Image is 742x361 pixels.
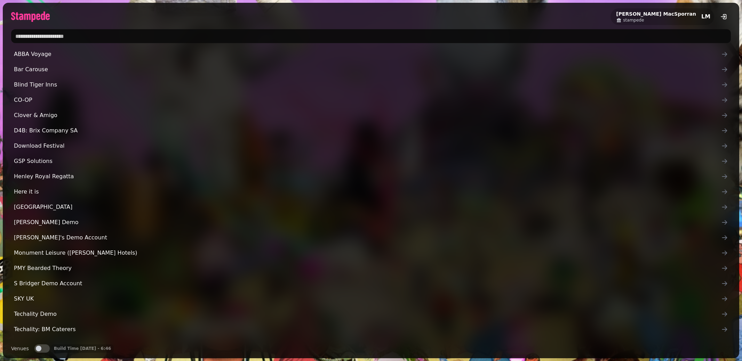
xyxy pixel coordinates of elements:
span: Clover & Amigo [14,111,721,120]
span: SKY UK [14,295,721,303]
span: Techality: BM Caterers [14,325,721,334]
a: Here it is [11,185,731,199]
a: [PERSON_NAME]'s Demo Account [11,231,731,245]
span: stampede [623,17,644,23]
span: GSP Solutions [14,157,721,165]
a: [PERSON_NAME] Demo [11,215,731,229]
a: stampede [616,17,696,23]
span: Bar Carouse [14,65,721,74]
a: PMY Bearded Theory [11,261,731,275]
h2: [PERSON_NAME] MacSporran [616,10,696,17]
label: Venues [11,344,29,353]
span: [PERSON_NAME] Demo [14,218,721,227]
span: Henley Royal Regatta [14,172,721,181]
span: Blind Tiger Inns [14,81,721,89]
button: logout [717,10,731,24]
span: ABBA Voyage [14,50,721,58]
span: [GEOGRAPHIC_DATA] [14,203,721,211]
a: [GEOGRAPHIC_DATA] [11,200,731,214]
a: Techality Demo [11,307,731,321]
a: GSP Solutions [11,154,731,168]
span: PMY Bearded Theory [14,264,721,272]
span: Techality Demo [14,310,721,318]
img: logo [11,11,50,22]
span: D4B: Brix Company SA [14,126,721,135]
a: D4B: Brix Company SA [11,124,731,138]
span: CO-OP [14,96,721,104]
a: Monument Leisure ([PERSON_NAME] Hotels) [11,246,731,260]
a: Techality: BM Caterers [11,322,731,336]
span: Here it is [14,188,721,196]
a: Bar Carouse [11,63,731,76]
a: S Bridger Demo Account [11,277,731,290]
a: Clover & Amigo [11,108,731,122]
a: Henley Royal Regatta [11,170,731,183]
span: LM [701,14,710,19]
span: S Bridger Demo Account [14,279,721,288]
a: SKY UK [11,292,731,306]
a: Techality: WSH Group [11,338,731,352]
a: ABBA Voyage [11,47,731,61]
a: CO-OP [11,93,731,107]
p: Build Time [DATE] - 6:46 [54,346,111,351]
a: Download Festival [11,139,731,153]
span: [PERSON_NAME]'s Demo Account [14,233,721,242]
a: Blind Tiger Inns [11,78,731,92]
span: Monument Leisure ([PERSON_NAME] Hotels) [14,249,721,257]
span: Download Festival [14,142,721,150]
